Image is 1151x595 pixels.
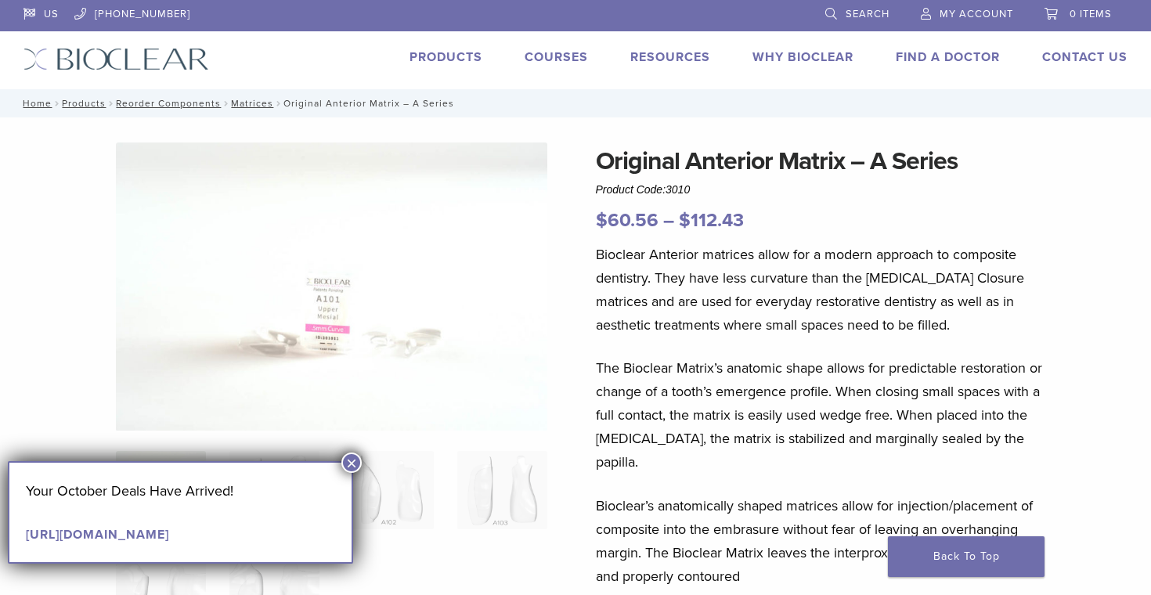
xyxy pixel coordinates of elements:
span: – [663,209,674,232]
span: Product Code: [596,183,691,196]
span: Search [846,8,889,20]
span: $ [679,209,691,232]
span: / [106,99,116,107]
a: [URL][DOMAIN_NAME] [26,527,169,543]
img: Anterior-Original-A-Series-Matrices-324x324.jpg [116,451,206,529]
bdi: 112.43 [679,209,744,232]
a: Back To Top [888,536,1045,577]
a: Matrices [231,98,273,109]
a: Find A Doctor [896,49,1000,65]
a: Courses [525,49,588,65]
a: Reorder Components [116,98,221,109]
a: Resources [630,49,710,65]
img: Original Anterior Matrix - A Series - Image 3 [343,451,433,529]
p: Your October Deals Have Arrived! [26,479,335,503]
p: Bioclear Anterior matrices allow for a modern approach to composite dentistry. They have less cur... [596,243,1056,337]
span: / [52,99,62,107]
img: Bioclear [23,48,209,70]
img: Original Anterior Matrix - A Series - Image 2 [229,451,319,529]
a: Contact Us [1042,49,1128,65]
a: Home [18,98,52,109]
span: / [221,99,231,107]
span: 0 items [1070,8,1112,20]
a: Why Bioclear [752,49,853,65]
nav: Original Anterior Matrix – A Series [12,89,1139,117]
span: $ [596,209,608,232]
bdi: 60.56 [596,209,658,232]
p: Bioclear’s anatomically shaped matrices allow for injection/placement of composite into the embra... [596,494,1056,588]
span: My Account [940,8,1013,20]
img: Original Anterior Matrix - A Series - Image 4 [457,451,547,529]
a: Products [410,49,482,65]
p: The Bioclear Matrix’s anatomic shape allows for predictable restoration or change of a tooth’s em... [596,356,1056,474]
span: / [273,99,283,107]
h1: Original Anterior Matrix – A Series [596,142,1056,180]
a: Products [62,98,106,109]
img: Anterior Original A Series Matrices [116,142,548,431]
span: 3010 [666,183,690,196]
button: Close [341,453,362,473]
